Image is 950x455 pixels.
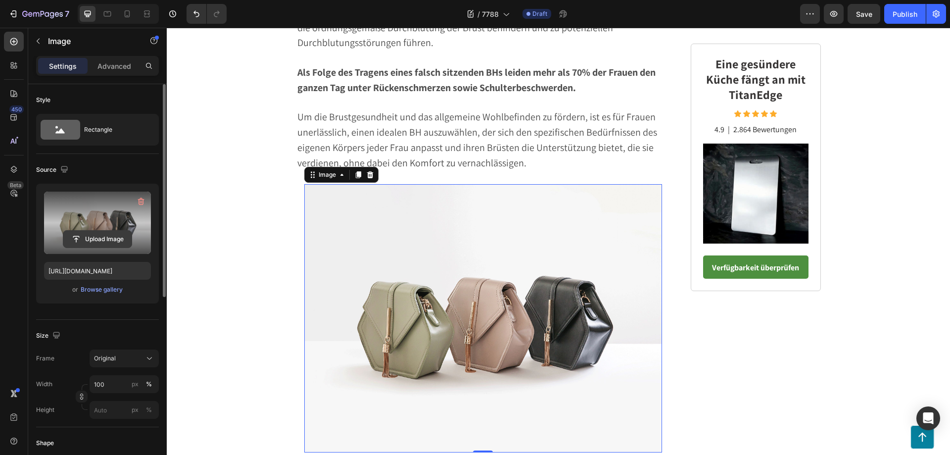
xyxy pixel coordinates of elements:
[482,9,499,19] span: 7788
[893,9,917,19] div: Publish
[9,105,24,113] div: 450
[536,228,642,252] a: Verfügbarkeit überprüfen
[4,4,74,24] button: 7
[48,35,132,47] p: Image
[146,380,152,389] div: %
[36,354,54,363] label: Frame
[548,97,558,107] p: 4.9
[129,378,141,390] button: %
[36,329,62,343] div: Size
[90,350,159,367] button: Original
[536,116,642,216] img: gempages_509582567423345837-a492eda8-9ea9-403d-aa9f-7cad1cc9c66d.jpg
[143,378,155,390] button: px
[916,406,940,430] div: Open Intercom Messenger
[848,4,880,24] button: Save
[72,284,78,296] span: or
[146,405,152,414] div: %
[97,61,131,71] p: Advanced
[884,4,926,24] button: Publish
[7,181,24,189] div: Beta
[81,285,123,294] div: Browse gallery
[90,401,159,419] input: px%
[49,61,77,71] p: Settings
[84,118,144,141] div: Rectangle
[129,404,141,416] button: %
[90,375,159,393] input: px%
[36,96,50,104] div: Style
[63,230,132,248] button: Upload Image
[167,28,950,455] iframe: Design area
[539,28,639,75] strong: Eine gesündere Küche fängt an mit TitanEdge
[477,9,480,19] span: /
[856,10,872,18] span: Save
[567,97,630,107] p: 2.864 Bewertungen
[44,262,151,280] input: https://example.com/image.jpg
[143,404,155,416] button: px
[132,405,139,414] div: px
[132,380,139,389] div: px
[36,380,52,389] label: Width
[94,354,116,363] span: Original
[545,235,632,245] strong: Verfügbarkeit überprüfen
[36,163,70,177] div: Source
[36,405,54,414] label: Height
[532,9,547,18] span: Draft
[65,8,69,20] p: 7
[187,4,227,24] div: Undo/Redo
[80,285,123,295] button: Browse gallery
[36,439,54,448] div: Shape
[561,97,563,107] p: |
